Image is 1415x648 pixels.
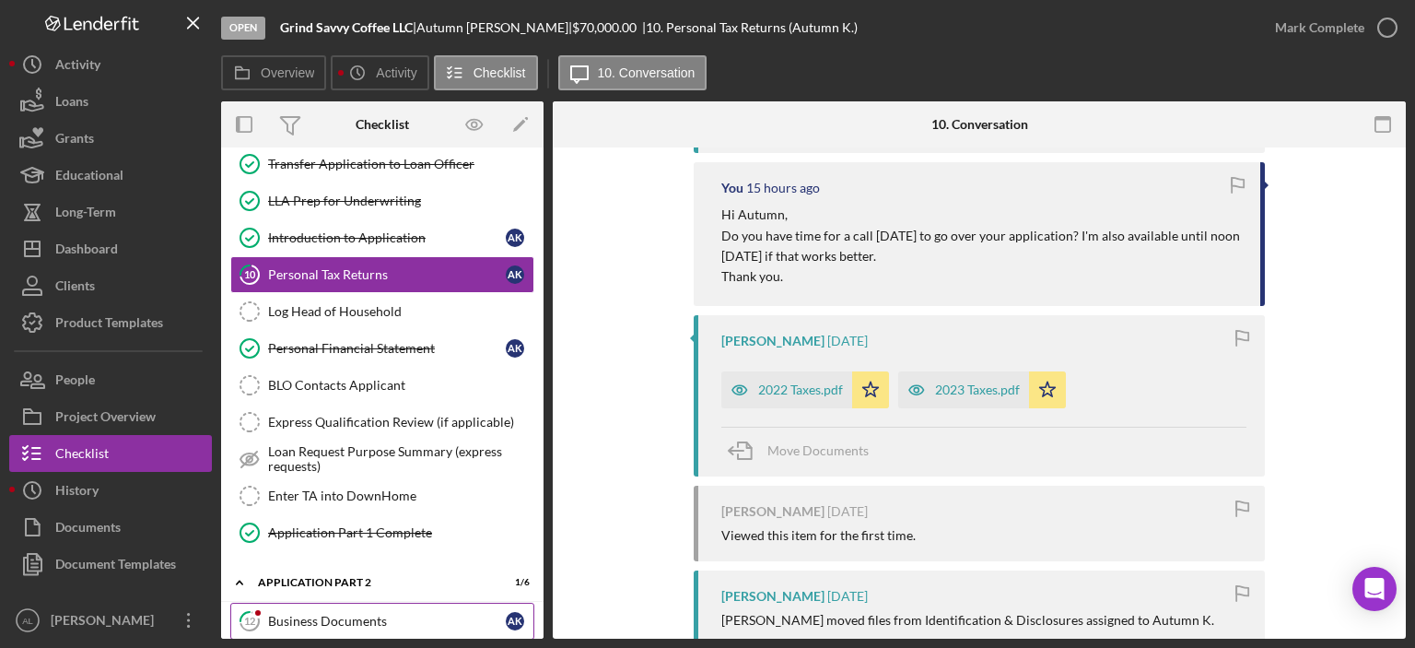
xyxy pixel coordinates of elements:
[221,55,326,90] button: Overview
[268,341,506,356] div: Personal Financial Statement
[230,256,534,293] a: 10Personal Tax ReturnsAK
[721,589,824,604] div: [PERSON_NAME]
[268,194,533,208] div: LLA Prep for Underwriting
[55,230,118,272] div: Dashboard
[230,367,534,404] a: BLO Contacts Applicant
[506,339,524,358] div: A K
[721,226,1242,267] p: Do you have time for a call [DATE] to go over your application? I'm also available until noon [DA...
[558,55,707,90] button: 10. Conversation
[55,304,163,346] div: Product Templates
[258,577,484,588] div: Application Part 2
[9,472,212,509] button: History
[356,117,409,132] div: Checklist
[721,504,824,519] div: [PERSON_NAME]
[55,398,156,440] div: Project Overview
[268,614,506,629] div: Business Documents
[268,415,533,430] div: Express Qualification Review (if applicable)
[721,613,1214,628] div: [PERSON_NAME] moved files from Identification & Disclosures assigned to Autumn K.
[721,266,1242,287] p: Thank you.
[244,615,255,627] tspan: 12
[598,65,696,80] label: 10. Conversation
[9,361,212,398] a: People
[9,83,212,120] button: Loans
[230,293,534,330] a: Log Head of Household
[9,230,212,267] button: Dashboard
[9,46,212,83] button: Activity
[22,616,33,626] text: AL
[9,398,212,435] button: Project Overview
[506,612,524,630] div: A K
[497,577,530,588] div: 1 / 6
[9,435,212,472] button: Checklist
[55,83,88,124] div: Loans
[280,19,413,35] b: Grind Savvy Coffee LLC
[230,146,534,183] a: Transfer Application to Loan Officer
[721,428,887,474] button: Move Documents
[268,378,533,393] div: BLO Contacts Applicant
[280,20,416,35] div: |
[1352,567,1397,611] div: Open Intercom Messenger
[268,525,533,540] div: Application Part 1 Complete
[9,120,212,157] button: Grants
[268,444,533,474] div: Loan Request Purpose Summary (express requests)
[55,194,116,235] div: Long-Term
[416,20,572,35] div: Autumn [PERSON_NAME] |
[9,157,212,194] button: Educational
[230,603,534,640] a: 12Business DocumentsAK
[230,404,534,441] a: Express Qualification Review (if applicable)
[46,602,166,643] div: [PERSON_NAME]
[55,361,95,403] div: People
[9,267,212,304] button: Clients
[55,509,121,550] div: Documents
[55,267,95,309] div: Clients
[230,183,534,219] a: LLA Prep for Underwriting
[221,17,265,40] div: Open
[935,383,1020,397] div: 2023 Taxes.pdf
[55,157,123,198] div: Educational
[506,229,524,247] div: A K
[9,509,212,546] a: Documents
[721,371,889,408] button: 2022 Taxes.pdf
[9,304,212,341] a: Product Templates
[931,117,1028,132] div: 10. Conversation
[9,602,212,639] button: AL[PERSON_NAME]
[55,546,176,587] div: Document Templates
[55,120,94,161] div: Grants
[55,472,99,513] div: History
[572,20,642,35] div: $70,000.00
[898,371,1066,408] button: 2023 Taxes.pdf
[9,546,212,583] button: Document Templates
[758,383,843,397] div: 2022 Taxes.pdf
[721,528,916,543] div: Viewed this item for the first time.
[268,230,506,245] div: Introduction to Application
[230,514,534,551] a: Application Part 1 Complete
[261,65,314,80] label: Overview
[268,267,506,282] div: Personal Tax Returns
[268,157,533,171] div: Transfer Application to Loan Officer
[268,489,533,503] div: Enter TA into DownHome
[642,20,858,35] div: | 10. Personal Tax Returns (Autumn K.)
[827,589,868,604] time: 2025-08-07 17:33
[474,65,526,80] label: Checklist
[827,504,868,519] time: 2025-08-08 22:55
[9,194,212,230] a: Long-Term
[55,435,109,477] div: Checklist
[434,55,538,90] button: Checklist
[230,330,534,367] a: Personal Financial StatementAK
[767,442,869,458] span: Move Documents
[55,46,100,88] div: Activity
[230,219,534,256] a: Introduction to ApplicationAK
[268,304,533,319] div: Log Head of Household
[721,181,743,195] div: You
[244,268,256,280] tspan: 10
